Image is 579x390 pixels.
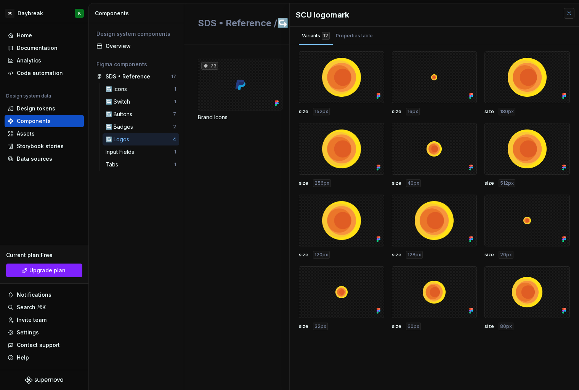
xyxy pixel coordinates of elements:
span: size [484,323,494,329]
span: size [392,252,401,258]
div: Design system components [96,30,176,38]
span: size [299,323,308,329]
span: 32px [314,323,326,329]
div: Analytics [17,57,41,64]
div: Invite team [17,316,47,324]
button: Notifications [5,289,84,301]
span: 256px [314,180,329,186]
span: 20px [500,252,512,258]
span: Upgrade plan [29,267,66,274]
a: Data sources [5,153,84,165]
a: Input Fields1 [103,146,179,158]
div: 2 [173,124,176,130]
button: Contact support [5,339,84,351]
span: 180px [500,109,514,115]
div: Tabs [106,161,121,168]
span: 60px [407,323,419,329]
div: 1 [174,99,176,105]
a: Invite team [5,314,84,326]
div: 73 [201,62,218,70]
a: Settings [5,326,84,339]
div: 1 [174,161,176,168]
span: size [484,252,494,258]
a: Components [5,115,84,127]
div: Design system data [6,93,51,99]
span: size [392,323,401,329]
span: 152px [314,109,328,115]
div: Storybook stories [17,142,64,150]
div: Properties table [336,32,373,40]
button: Search ⌘K [5,301,84,313]
svg: Supernova Logo [25,376,63,384]
div: Components [17,117,51,125]
a: ↪️ Switch1 [103,96,179,108]
div: Contact support [17,341,60,349]
div: Input Fields [106,148,137,156]
div: K [78,10,81,16]
span: size [299,109,308,115]
span: size [299,180,308,186]
div: Figma components [96,61,176,68]
button: Help [5,352,84,364]
div: Brand Icons [198,113,282,121]
span: 128px [407,252,421,258]
span: 512px [500,180,514,186]
div: SDS • Reference [106,73,150,80]
a: SDS • Reference17 [93,70,179,83]
span: size [299,252,308,258]
div: Code automation [17,69,63,77]
div: 12 [322,32,330,40]
a: ↪️ Logos4 [103,133,179,145]
div: Documentation [17,44,58,52]
div: Notifications [17,291,51,299]
div: Data sources [17,155,52,163]
a: Documentation [5,42,84,54]
div: Settings [17,329,39,336]
a: ↪️ Buttons7 [103,108,179,120]
button: Upgrade plan [6,264,82,277]
div: ↪️ Logos [106,136,132,143]
div: Search ⌘K [17,304,46,311]
div: 17 [171,74,176,80]
div: SC [5,9,14,18]
div: Design tokens [17,105,55,112]
div: Overview [106,42,176,50]
div: SCU logomark [296,10,556,20]
h2: ↪️ Logos [198,17,352,29]
div: ↪️ Buttons [106,110,135,118]
div: Daybreak [18,10,43,17]
a: ↪️ Icons1 [103,83,179,95]
a: Code automation [5,67,84,79]
a: Storybook stories [5,140,84,152]
a: Overview [93,40,179,52]
a: Analytics [5,54,84,67]
div: 4 [173,136,176,142]
span: size [392,180,401,186]
div: Variants [302,32,330,40]
span: 16px [407,109,418,115]
div: ↪️ Badges [106,123,136,131]
a: Assets [5,128,84,140]
div: Components [95,10,181,17]
div: 1 [174,149,176,155]
div: Help [17,354,29,361]
span: size [484,180,494,186]
span: size [392,109,401,115]
div: 7 [173,111,176,117]
span: 40px [407,180,419,186]
div: ↪️ Icons [106,85,130,93]
div: ↪️ Switch [106,98,133,105]
a: Home [5,29,84,42]
span: size [484,109,494,115]
a: Tabs1 [103,158,179,171]
button: SCDaybreakK [2,5,87,21]
div: Home [17,32,32,39]
div: Assets [17,130,35,137]
div: Current plan : Free [6,251,82,259]
span: 120px [314,252,328,258]
div: 1 [174,86,176,92]
a: Design tokens [5,102,84,115]
div: 73Brand Icons [198,59,282,121]
a: ↪️ Badges2 [103,121,179,133]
